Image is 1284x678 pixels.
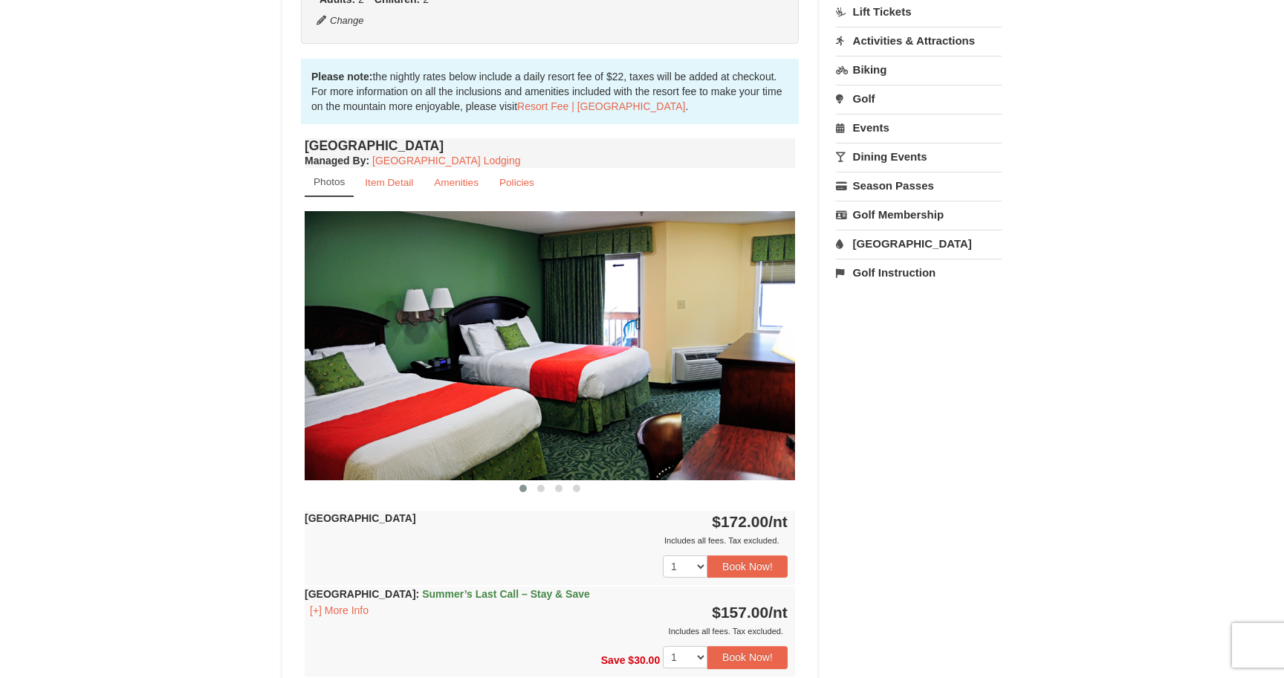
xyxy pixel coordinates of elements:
[305,155,369,167] strong: :
[305,155,366,167] span: Managed By
[836,143,1002,170] a: Dining Events
[836,85,1002,112] a: Golf
[416,588,420,600] span: :
[365,177,413,188] small: Item Detail
[517,100,685,112] a: Resort Fee | [GEOGRAPHIC_DATA]
[707,646,788,668] button: Book Now!
[628,654,660,666] span: $30.00
[836,172,1002,199] a: Season Passes
[712,513,788,530] strong: $172.00
[311,71,372,83] strong: Please note:
[316,13,365,29] button: Change
[305,512,416,524] strong: [GEOGRAPHIC_DATA]
[601,654,626,666] span: Save
[355,168,423,197] a: Item Detail
[372,155,520,167] a: [GEOGRAPHIC_DATA] Lodging
[424,168,488,197] a: Amenities
[434,177,479,188] small: Amenities
[301,59,799,124] div: the nightly rates below include a daily resort fee of $22, taxes will be added at checkout. For m...
[305,602,374,619] button: [+] More Info
[836,56,1002,83] a: Biking
[707,555,788,578] button: Book Now!
[836,230,1002,257] a: [GEOGRAPHIC_DATA]
[768,604,788,621] span: /nt
[305,588,590,600] strong: [GEOGRAPHIC_DATA]
[768,513,788,530] span: /nt
[836,201,1002,228] a: Golf Membership
[305,168,354,197] a: Photos
[305,624,788,639] div: Includes all fees. Tax excluded.
[499,177,534,188] small: Policies
[314,176,345,187] small: Photos
[422,588,590,600] span: Summer’s Last Call – Stay & Save
[836,259,1002,286] a: Golf Instruction
[490,168,544,197] a: Policies
[836,27,1002,54] a: Activities & Attractions
[305,533,788,548] div: Includes all fees. Tax excluded.
[712,604,768,621] span: $157.00
[305,138,795,153] h4: [GEOGRAPHIC_DATA]
[305,211,795,480] img: 18876286-41-233aa5f3.jpg
[836,114,1002,141] a: Events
